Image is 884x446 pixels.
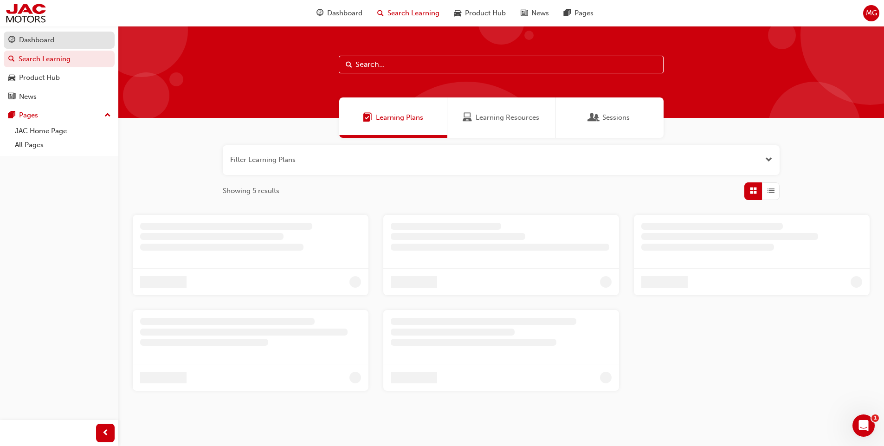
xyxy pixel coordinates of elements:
span: search-icon [377,7,384,19]
div: Dashboard [19,35,54,45]
a: pages-iconPages [556,4,601,23]
span: News [531,8,549,19]
a: Dashboard [4,32,115,49]
a: JAC Home Page [11,124,115,138]
span: Search Learning [387,8,439,19]
span: pages-icon [564,7,571,19]
a: All Pages [11,138,115,152]
a: News [4,88,115,105]
span: Showing 5 results [223,186,279,196]
span: Grid [750,186,757,196]
span: news-icon [521,7,528,19]
span: car-icon [454,7,461,19]
button: DashboardSearch LearningProduct HubNews [4,30,115,107]
a: Product Hub [4,69,115,86]
span: Learning Resources [463,112,472,123]
button: Pages [4,107,115,124]
span: 1 [871,414,879,422]
a: Search Learning [4,51,115,68]
button: MG [863,5,879,21]
div: News [19,91,37,102]
a: search-iconSearch Learning [370,4,447,23]
span: Product Hub [465,8,506,19]
div: Pages [19,110,38,121]
span: Search [346,59,352,70]
span: Pages [574,8,594,19]
div: Product Hub [19,72,60,83]
span: Sessions [602,112,630,123]
input: Search... [339,56,664,73]
span: pages-icon [8,111,15,120]
a: Learning ResourcesLearning Resources [447,97,555,138]
span: Dashboard [327,8,362,19]
span: up-icon [104,110,111,122]
button: Open the filter [765,155,772,165]
span: Learning Resources [476,112,539,123]
span: car-icon [8,74,15,82]
span: prev-icon [102,427,109,439]
a: car-iconProduct Hub [447,4,513,23]
span: Sessions [589,112,599,123]
span: search-icon [8,55,15,64]
span: MG [866,8,877,19]
a: SessionsSessions [555,97,664,138]
a: guage-iconDashboard [309,4,370,23]
a: news-iconNews [513,4,556,23]
a: Learning PlansLearning Plans [339,97,447,138]
span: guage-icon [316,7,323,19]
span: guage-icon [8,36,15,45]
iframe: Intercom live chat [852,414,875,437]
span: Learning Plans [376,112,423,123]
img: jac-portal [5,3,47,24]
span: news-icon [8,93,15,101]
span: List [768,186,774,196]
span: Learning Plans [363,112,372,123]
